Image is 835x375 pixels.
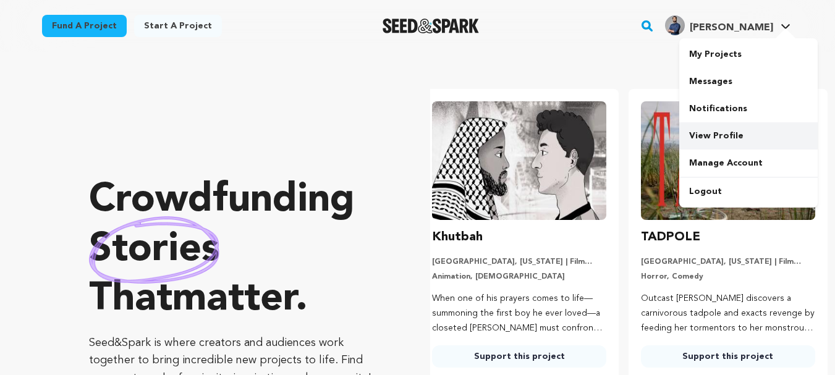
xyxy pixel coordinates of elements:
[432,345,606,368] a: Support this project
[679,178,818,205] a: Logout
[432,257,606,267] p: [GEOGRAPHIC_DATA], [US_STATE] | Film Short
[641,345,815,368] a: Support this project
[383,19,480,33] a: Seed&Spark Homepage
[690,23,773,33] span: [PERSON_NAME]
[641,257,815,267] p: [GEOGRAPHIC_DATA], [US_STATE] | Film Short
[679,150,818,177] a: Manage Account
[679,95,818,122] a: Notifications
[432,227,483,247] h3: Khutbah
[663,13,793,35] a: Nehal S.'s Profile
[172,280,295,319] span: matter
[641,101,815,220] img: TADPOLE image
[432,292,606,335] p: When one of his prayers comes to life—summoning the first boy he ever loved—a closeted [PERSON_NA...
[89,216,219,284] img: hand sketched image
[665,15,685,35] img: 76fc1763e1acaaa1.jpg
[679,122,818,150] a: View Profile
[42,15,127,37] a: Fund a project
[383,19,480,33] img: Seed&Spark Logo Dark Mode
[641,292,815,335] p: Outcast [PERSON_NAME] discovers a carnivorous tadpole and exacts revenge by feeding her tormentor...
[641,227,700,247] h3: TADPOLE
[679,68,818,95] a: Messages
[679,41,818,68] a: My Projects
[665,15,773,35] div: Nehal S.'s Profile
[432,101,606,220] img: Khutbah image
[663,13,793,39] span: Nehal S.'s Profile
[432,272,606,282] p: Animation, [DEMOGRAPHIC_DATA]
[89,176,381,324] p: Crowdfunding that .
[641,272,815,282] p: Horror, Comedy
[134,15,222,37] a: Start a project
